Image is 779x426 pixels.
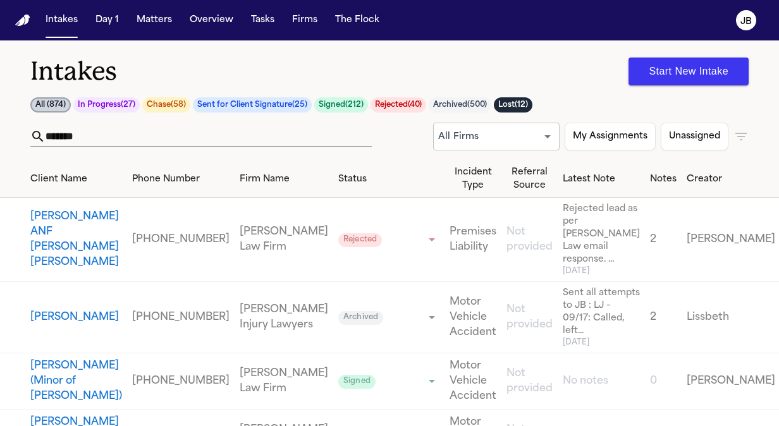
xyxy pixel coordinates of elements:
button: The Flock [330,9,384,32]
button: All (874) [30,97,71,113]
button: Firms [287,9,322,32]
button: View details for Linda Maldonado Cardona ANF Fernando Jahir Clabel Maldonado [30,209,122,270]
a: View details for Caniya Jones (Minor of Christopher Jones) [506,366,553,396]
span: Not provided [506,227,553,252]
a: View details for Carrie Ott [650,310,677,325]
a: View details for Linda Maldonado Cardona ANF Fernando Jahir Clabel Maldonado [506,224,553,255]
a: View details for Caniya Jones (Minor of Christopher Jones) [563,374,640,389]
button: View details for Caniya Jones (Minor of Christopher Jones) [30,358,122,404]
span: Rejected lead as per [PERSON_NAME] Law email response. ... [563,203,640,266]
a: View details for Linda Maldonado Cardona ANF Fernando Jahir Clabel Maldonado [240,224,328,255]
span: [DATE] [563,338,640,348]
span: Archived [338,311,383,325]
span: 2 [650,312,656,322]
a: View details for Caniya Jones (Minor of Christopher Jones) [450,358,496,404]
div: Firm Name [240,173,328,186]
a: View details for Linda Maldonado Cardona ANF Fernando Jahir Clabel Maldonado [450,224,496,255]
div: Client Name [30,173,122,186]
a: View details for Carrie Ott [240,302,328,332]
span: [DATE] [563,266,640,276]
div: Notes [650,173,677,186]
button: Rejected(40) [371,97,426,113]
a: View details for Carrie Ott [506,302,553,332]
a: View details for Caniya Jones (Minor of Christopher Jones) [240,366,328,396]
img: Finch Logo [15,15,30,27]
button: Overview [185,9,238,32]
button: Archived(500) [429,97,491,113]
a: View details for Carrie Ott [563,287,640,348]
h1: Intakes [30,56,117,87]
button: Unassigned [661,123,728,150]
div: Update intake status [338,231,439,248]
span: No notes [563,376,608,386]
button: Start New Intake [629,58,749,85]
a: View details for Carrie Ott [132,310,230,325]
button: Matters [132,9,177,32]
button: Lost(12) [494,97,532,113]
a: View details for Linda Maldonado Cardona ANF Fernando Jahir Clabel Maldonado [687,232,775,247]
a: View details for Caniya Jones (Minor of Christopher Jones) [132,374,230,389]
span: 0 [650,376,657,386]
span: Signed [338,375,376,389]
div: Latest Note [563,173,640,186]
div: Referral Source [506,166,553,192]
a: View details for Carrie Ott [687,310,775,325]
span: All Firms [438,132,479,142]
a: View details for Caniya Jones (Minor of Christopher Jones) [687,374,775,389]
div: Update intake status [338,308,439,326]
button: Chase(58) [142,97,190,113]
span: Not provided [506,368,553,394]
a: View details for Linda Maldonado Cardona ANF Fernando Jahir Clabel Maldonado [650,232,677,247]
button: Tasks [246,9,279,32]
div: Phone Number [132,173,230,186]
button: Day 1 [90,9,124,32]
button: My Assignments [565,123,656,150]
div: Update intake status [338,372,439,390]
button: Signed(212) [314,97,368,113]
a: Home [15,15,30,27]
a: View details for Carrie Ott [450,295,496,340]
a: View details for Carrie Ott [30,310,122,325]
div: Status [338,173,439,186]
span: Sent all attempts to JB : LJ – 09/17: Called, left... [563,287,640,338]
span: Rejected [338,233,382,247]
div: Creator [687,173,775,186]
a: View details for Caniya Jones (Minor of Christopher Jones) [650,374,677,389]
div: Incident Type [450,166,496,192]
button: In Progress(27) [73,97,140,113]
button: View details for Carrie Ott [30,310,119,325]
button: Sent for Client Signature(25) [193,97,312,113]
span: Not provided [506,305,553,330]
button: Intakes [40,9,83,32]
span: 2 [650,234,656,245]
a: View details for Linda Maldonado Cardona ANF Fernando Jahir Clabel Maldonado [132,232,230,247]
a: View details for Linda Maldonado Cardona ANF Fernando Jahir Clabel Maldonado [563,203,640,276]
